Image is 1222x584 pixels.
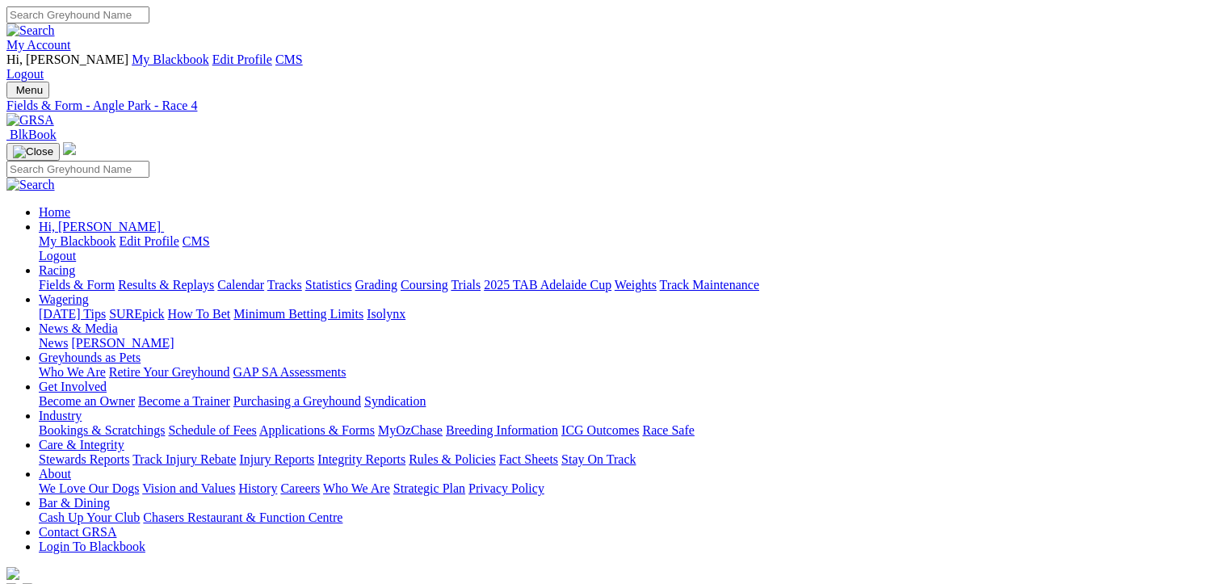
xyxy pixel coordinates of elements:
a: Become an Owner [39,394,135,408]
a: History [238,481,277,495]
a: Hi, [PERSON_NAME] [39,220,164,233]
a: Tracks [267,278,302,292]
a: Statistics [305,278,352,292]
input: Search [6,161,149,178]
a: CMS [183,234,210,248]
div: Greyhounds as Pets [39,365,1216,380]
a: Become a Trainer [138,394,230,408]
a: [DATE] Tips [39,307,106,321]
a: News [39,336,68,350]
img: logo-grsa-white.png [6,567,19,580]
a: Syndication [364,394,426,408]
a: Weights [615,278,657,292]
div: Racing [39,278,1216,292]
span: Hi, [PERSON_NAME] [6,53,128,66]
img: Close [13,145,53,158]
a: Isolynx [367,307,405,321]
a: Injury Reports [239,452,314,466]
a: Stay On Track [561,452,636,466]
a: Cash Up Your Club [39,510,140,524]
div: Wagering [39,307,1216,321]
a: CMS [275,53,303,66]
button: Toggle navigation [6,143,60,161]
a: Stewards Reports [39,452,129,466]
img: Search [6,23,55,38]
a: BlkBook [6,128,57,141]
div: Industry [39,423,1216,438]
a: Logout [39,249,76,263]
a: Results & Replays [118,278,214,292]
a: Login To Blackbook [39,540,145,553]
span: Menu [16,84,43,96]
a: Rules & Policies [409,452,496,466]
a: About [39,467,71,481]
a: Schedule of Fees [168,423,256,437]
a: 2025 TAB Adelaide Cup [484,278,611,292]
a: Edit Profile [120,234,179,248]
a: Breeding Information [446,423,558,437]
a: Fields & Form [39,278,115,292]
a: Purchasing a Greyhound [233,394,361,408]
img: logo-grsa-white.png [63,142,76,155]
a: Calendar [217,278,264,292]
a: MyOzChase [378,423,443,437]
a: Who We Are [39,365,106,379]
div: Get Involved [39,394,1216,409]
a: Retire Your Greyhound [109,365,230,379]
button: Toggle navigation [6,82,49,99]
input: Search [6,6,149,23]
a: Applications & Forms [259,423,375,437]
a: Racing [39,263,75,277]
a: How To Bet [168,307,231,321]
div: Bar & Dining [39,510,1216,525]
a: Edit Profile [212,53,272,66]
a: Coursing [401,278,448,292]
img: Search [6,178,55,192]
a: Wagering [39,292,89,306]
a: Vision and Values [142,481,235,495]
a: Get Involved [39,380,107,393]
a: Race Safe [642,423,694,437]
a: Privacy Policy [468,481,544,495]
div: My Account [6,53,1216,82]
a: GAP SA Assessments [233,365,346,379]
a: Contact GRSA [39,525,116,539]
a: Trials [451,278,481,292]
a: Logout [6,67,44,81]
a: Care & Integrity [39,438,124,452]
a: Integrity Reports [317,452,405,466]
a: We Love Our Dogs [39,481,139,495]
a: Home [39,205,70,219]
a: SUREpick [109,307,164,321]
a: Who We Are [323,481,390,495]
a: Minimum Betting Limits [233,307,363,321]
a: Track Maintenance [660,278,759,292]
a: Careers [280,481,320,495]
a: ICG Outcomes [561,423,639,437]
img: GRSA [6,113,54,128]
a: Grading [355,278,397,292]
div: About [39,481,1216,496]
a: Greyhounds as Pets [39,351,141,364]
a: Strategic Plan [393,481,465,495]
a: My Blackbook [132,53,209,66]
a: News & Media [39,321,118,335]
a: Track Injury Rebate [132,452,236,466]
a: Fields & Form - Angle Park - Race 4 [6,99,1216,113]
a: Fact Sheets [499,452,558,466]
a: My Account [6,38,71,52]
a: Bar & Dining [39,496,110,510]
a: [PERSON_NAME] [71,336,174,350]
span: BlkBook [10,128,57,141]
div: News & Media [39,336,1216,351]
a: Chasers Restaurant & Function Centre [143,510,342,524]
a: My Blackbook [39,234,116,248]
span: Hi, [PERSON_NAME] [39,220,161,233]
div: Hi, [PERSON_NAME] [39,234,1216,263]
a: Bookings & Scratchings [39,423,165,437]
a: Industry [39,409,82,422]
div: Care & Integrity [39,452,1216,467]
